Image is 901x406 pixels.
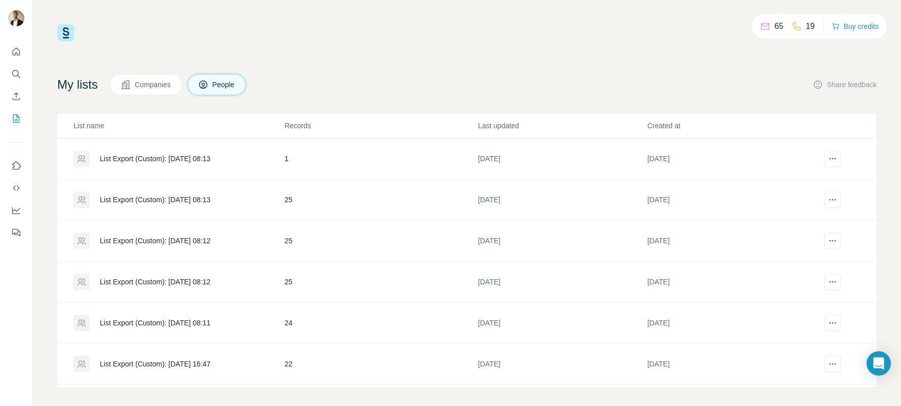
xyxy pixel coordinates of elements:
[477,344,647,385] td: [DATE]
[477,262,647,303] td: [DATE]
[284,344,478,385] td: 22
[8,201,24,219] button: Dashboard
[57,24,74,42] img: Surfe Logo
[100,277,210,287] div: List Export (Custom): [DATE] 08:12
[8,179,24,197] button: Use Surfe API
[57,77,98,93] h4: My lists
[284,220,478,262] td: 25
[135,80,172,90] span: Companies
[100,154,210,164] div: List Export (Custom): [DATE] 08:13
[73,121,284,131] p: List name
[8,87,24,105] button: Enrich CSV
[774,20,783,32] p: 65
[647,303,816,344] td: [DATE]
[8,65,24,83] button: Search
[284,262,478,303] td: 25
[284,303,478,344] td: 24
[647,220,816,262] td: [DATE]
[8,224,24,242] button: Feedback
[832,19,879,33] button: Buy credits
[806,20,815,32] p: 19
[100,318,210,328] div: List Export (Custom): [DATE] 08:11
[477,179,647,220] td: [DATE]
[824,274,841,290] button: actions
[8,43,24,61] button: Quick start
[824,233,841,249] button: actions
[647,138,816,179] td: [DATE]
[100,236,210,246] div: List Export (Custom): [DATE] 08:12
[8,10,24,26] img: Avatar
[284,179,478,220] td: 25
[824,192,841,208] button: actions
[647,262,816,303] td: [DATE]
[824,151,841,167] button: actions
[647,121,815,131] p: Created at
[100,359,210,369] div: List Export (Custom): [DATE] 16:47
[285,121,477,131] p: Records
[477,138,647,179] td: [DATE]
[477,220,647,262] td: [DATE]
[647,344,816,385] td: [DATE]
[8,109,24,128] button: My lists
[477,303,647,344] td: [DATE]
[212,80,236,90] span: People
[647,179,816,220] td: [DATE]
[478,121,646,131] p: Last updated
[813,80,877,90] button: Share feedback
[100,195,210,205] div: List Export (Custom): [DATE] 08:13
[824,315,841,331] button: actions
[824,356,841,372] button: actions
[8,157,24,175] button: Use Surfe on LinkedIn
[284,138,478,179] td: 1
[867,351,891,376] div: Open Intercom Messenger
